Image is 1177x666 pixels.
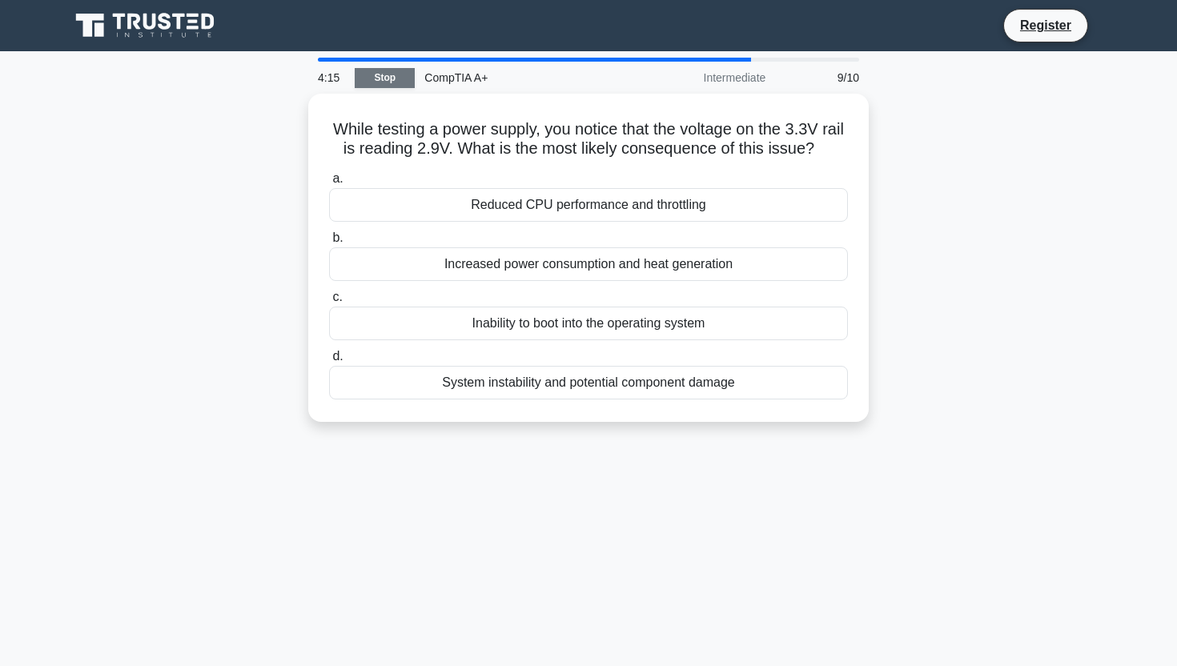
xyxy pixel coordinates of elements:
span: d. [332,349,343,363]
div: Intermediate [635,62,775,94]
div: CompTIA A+ [415,62,635,94]
div: Inability to boot into the operating system [329,307,848,340]
span: a. [332,171,343,185]
span: c. [332,290,342,303]
span: b. [332,231,343,244]
div: Increased power consumption and heat generation [329,247,848,281]
a: Stop [355,68,415,88]
div: Reduced CPU performance and throttling [329,188,848,222]
a: Register [1010,15,1081,35]
div: System instability and potential component damage [329,366,848,399]
h5: While testing a power supply, you notice that the voltage on the 3.3V rail is reading 2.9V. What ... [327,119,850,159]
div: 9/10 [775,62,869,94]
div: 4:15 [308,62,355,94]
